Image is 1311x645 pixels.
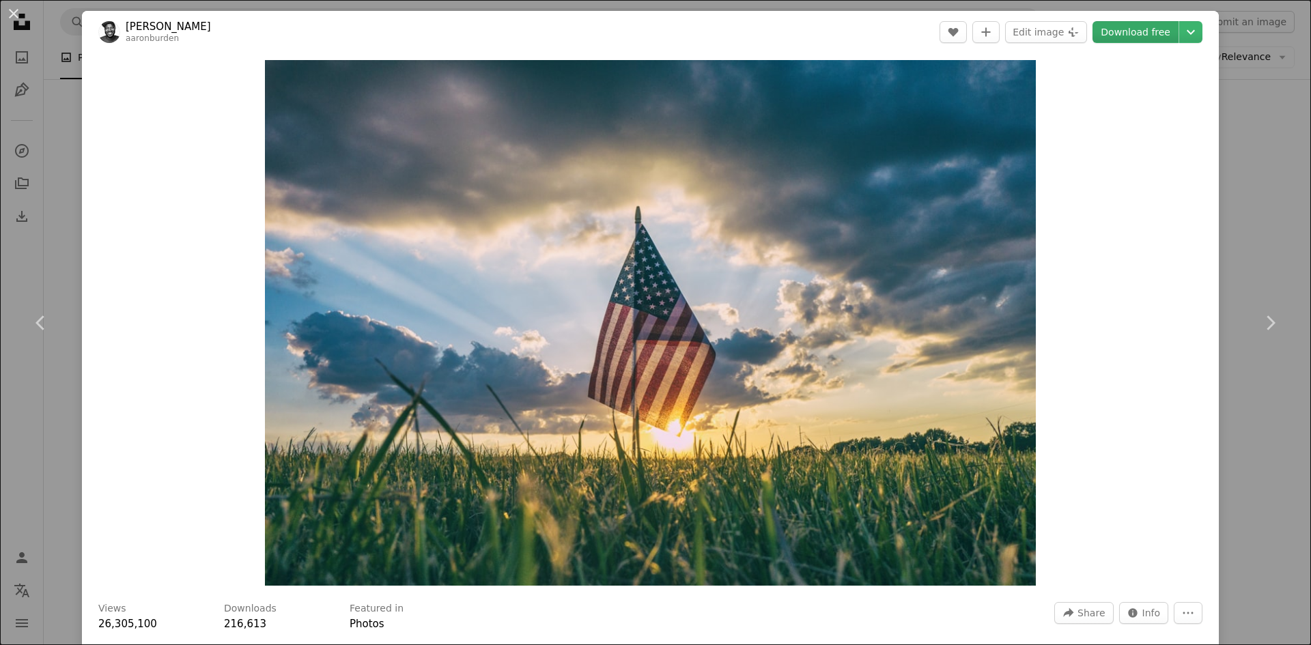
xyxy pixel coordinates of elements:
img: flag of USA on grass field [265,60,1037,586]
button: Zoom in on this image [265,60,1037,586]
span: Share [1077,603,1105,623]
h3: Views [98,602,126,616]
span: 26,305,100 [98,618,157,630]
h3: Featured in [350,602,404,616]
button: Edit image [1005,21,1087,43]
h3: Downloads [224,602,277,616]
button: Share this image [1054,602,1113,624]
button: Add to Collection [972,21,1000,43]
a: [PERSON_NAME] [126,20,211,33]
button: Stats about this image [1119,602,1169,624]
button: Choose download size [1179,21,1202,43]
span: 216,613 [224,618,266,630]
a: Photos [350,618,384,630]
img: Go to Aaron Burden's profile [98,21,120,43]
a: Next [1229,257,1311,388]
button: More Actions [1174,602,1202,624]
span: Info [1142,603,1161,623]
a: Download free [1092,21,1179,43]
a: aaronburden [126,33,179,43]
button: Like [940,21,967,43]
